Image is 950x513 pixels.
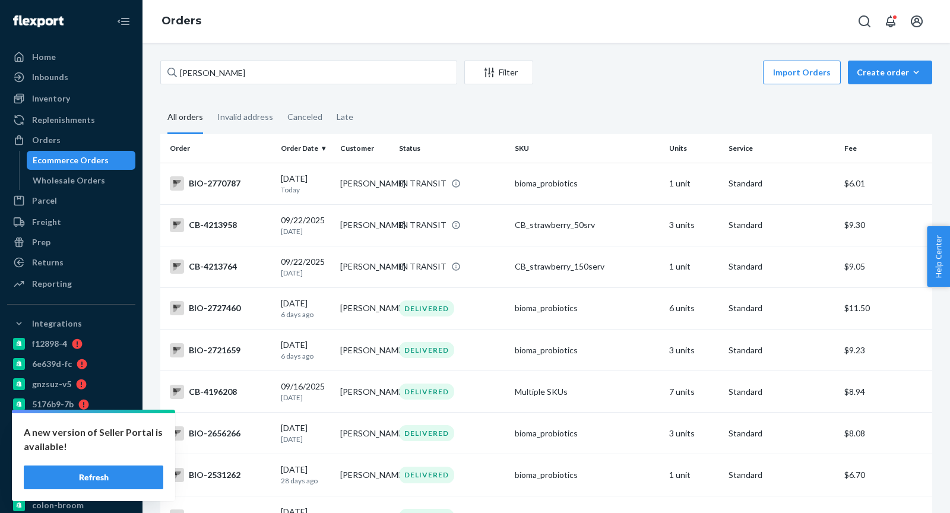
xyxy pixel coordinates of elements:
[515,469,660,481] div: bioma_probiotics
[287,102,322,132] div: Canceled
[7,455,135,474] a: pulsetto
[399,300,454,316] div: DELIVERED
[32,499,84,511] div: colon-broom
[167,102,203,134] div: All orders
[729,386,835,398] p: Standard
[32,338,67,350] div: f12898-4
[664,134,724,163] th: Units
[7,415,135,434] a: Amazon
[7,47,135,66] a: Home
[664,287,724,329] td: 6 units
[399,219,446,231] div: IN TRANSIT
[217,102,273,132] div: Invalid address
[763,61,841,84] button: Import Orders
[840,163,932,204] td: $6.01
[32,51,56,63] div: Home
[335,163,395,204] td: [PERSON_NAME]
[510,134,664,163] th: SKU
[724,134,840,163] th: Service
[7,274,135,293] a: Reporting
[335,287,395,329] td: [PERSON_NAME]
[840,287,932,329] td: $11.50
[515,219,660,231] div: CB_strawberry_50srv
[399,467,454,483] div: DELIVERED
[32,398,74,410] div: 5176b9-7b
[281,173,331,195] div: [DATE]
[7,110,135,129] a: Replenishments
[7,131,135,150] a: Orders
[729,469,835,481] p: Standard
[399,178,446,189] div: IN TRANSIT
[335,204,395,246] td: [PERSON_NAME]
[7,253,135,272] a: Returns
[7,314,135,333] button: Integrations
[7,476,135,495] a: a76299-82
[664,330,724,371] td: 3 units
[7,233,135,252] a: Prep
[840,330,932,371] td: $9.23
[729,344,835,356] p: Standard
[32,114,95,126] div: Replenishments
[32,256,64,268] div: Returns
[729,219,835,231] p: Standard
[515,344,660,356] div: bioma_probiotics
[33,154,109,166] div: Ecommerce Orders
[464,61,533,84] button: Filter
[515,427,660,439] div: bioma_probiotics
[170,468,271,482] div: BIO-2531262
[7,435,135,454] a: Deliverr API
[32,318,82,330] div: Integrations
[7,68,135,87] a: Inbounds
[465,66,533,78] div: Filter
[335,454,395,496] td: [PERSON_NAME]
[33,175,105,186] div: Wholesale Orders
[664,246,724,287] td: 1 unit
[281,464,331,486] div: [DATE]
[335,371,395,413] td: [PERSON_NAME]
[335,246,395,287] td: [PERSON_NAME]
[281,381,331,403] div: 09/16/2025
[399,261,446,273] div: IN TRANSIT
[32,195,57,207] div: Parcel
[281,476,331,486] p: 28 days ago
[281,339,331,361] div: [DATE]
[840,134,932,163] th: Fee
[664,413,724,454] td: 3 units
[340,143,390,153] div: Customer
[32,71,68,83] div: Inbounds
[927,226,950,287] button: Help Center
[27,151,136,170] a: Ecommerce Orders
[840,204,932,246] td: $9.30
[281,309,331,319] p: 6 days ago
[281,297,331,319] div: [DATE]
[170,426,271,441] div: BIO-2656266
[7,354,135,373] a: 6e639d-fc
[857,66,923,78] div: Create order
[840,246,932,287] td: $9.05
[170,176,271,191] div: BIO-2770787
[840,413,932,454] td: $8.08
[515,261,660,273] div: CB_strawberry_150serv
[281,185,331,195] p: Today
[399,425,454,441] div: DELIVERED
[281,214,331,236] div: 09/22/2025
[7,375,135,394] a: gnzsuz-v5
[848,61,932,84] button: Create order
[853,9,876,33] button: Open Search Box
[729,302,835,314] p: Standard
[664,204,724,246] td: 3 units
[32,93,70,104] div: Inventory
[281,392,331,403] p: [DATE]
[664,371,724,413] td: 7 units
[281,256,331,278] div: 09/22/2025
[510,371,664,413] td: Multiple SKUs
[152,4,211,39] ol: breadcrumbs
[112,9,135,33] button: Close Navigation
[170,385,271,399] div: CB-4196208
[879,9,902,33] button: Open notifications
[170,343,271,357] div: BIO-2721659
[7,334,135,353] a: f12898-4
[24,465,163,489] button: Refresh
[729,427,835,439] p: Standard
